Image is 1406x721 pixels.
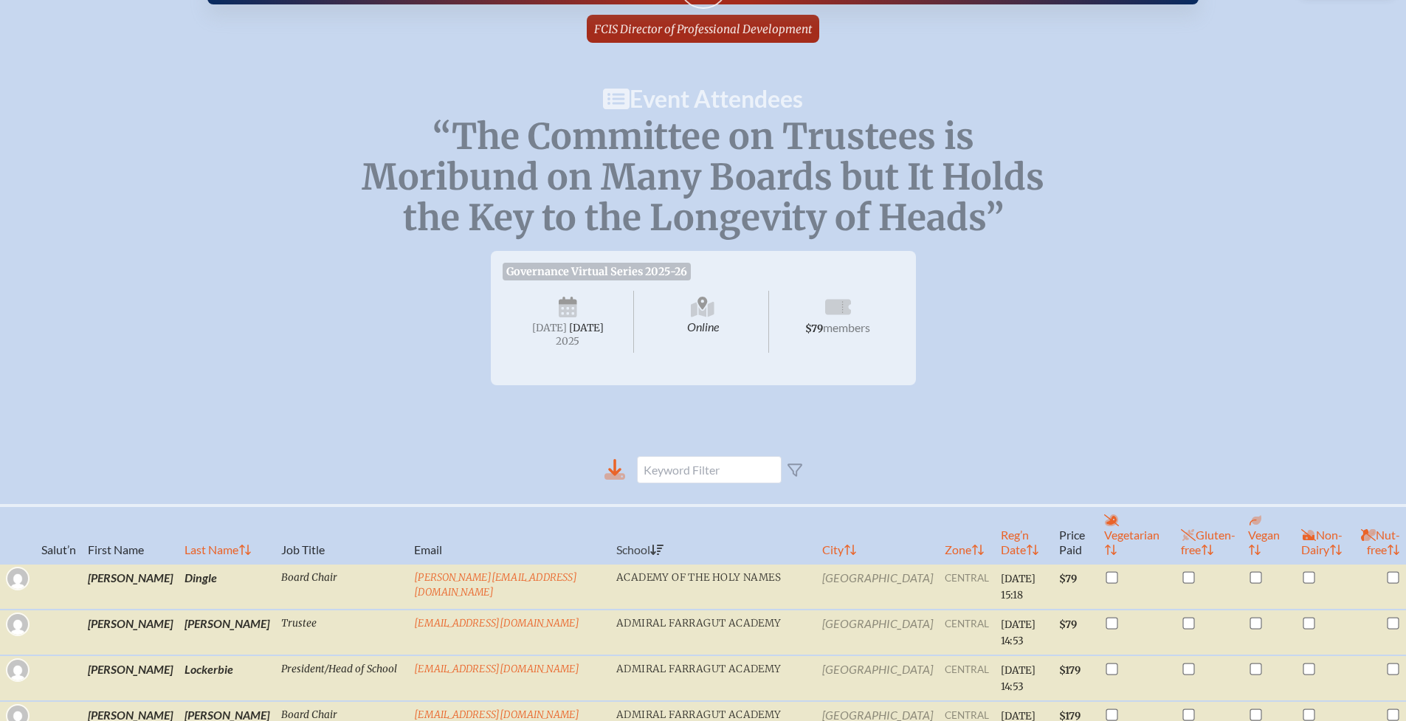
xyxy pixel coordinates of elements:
a: [EMAIL_ADDRESS][DOMAIN_NAME] [414,708,579,721]
td: [PERSON_NAME] [82,564,179,610]
td: Dingle [179,564,275,610]
td: [PERSON_NAME] [82,655,179,701]
td: [GEOGRAPHIC_DATA] [816,564,939,610]
span: $79 [1059,573,1077,585]
td: central [939,610,995,655]
input: Keyword Filter [637,456,782,483]
td: President/Head of School [275,655,408,701]
td: Board Chair [275,564,408,610]
th: Gluten-free [1175,506,1243,564]
td: [GEOGRAPHIC_DATA] [816,655,939,701]
th: Non-Dairy [1295,506,1354,564]
a: [EMAIL_ADDRESS][DOMAIN_NAME] [414,617,579,629]
td: Admiral Farragut Academy [610,655,816,701]
th: Vegan [1242,506,1295,564]
span: Governance Virtual Series 2025-26 [503,263,692,280]
a: [EMAIL_ADDRESS][DOMAIN_NAME] [414,663,579,675]
span: [DATE] 14:53 [1001,664,1035,693]
th: Reg’n Date [995,506,1052,564]
th: First Name [82,506,179,564]
th: Zone [939,506,995,564]
a: FCIS Director of Professional Development [588,15,818,43]
td: Lockerbie [179,655,275,701]
span: [DATE] 15:18 [1001,573,1035,601]
th: Job Title [275,506,408,564]
th: Last Name [179,506,275,564]
th: Salut’n [35,506,82,564]
span: [DATE] [532,322,567,334]
td: Academy of the Holy Names [610,564,816,610]
td: [PERSON_NAME] [179,610,275,655]
span: FCIS Director of Professional Development [594,22,812,36]
span: “The Committee on Trustees is Moribund on Many Boards but It Holds the Key to the Longevity of He... [362,114,1044,240]
a: [PERSON_NAME][EMAIL_ADDRESS][DOMAIN_NAME] [414,571,577,598]
th: Price Paid [1053,506,1098,564]
span: members [823,320,870,334]
span: $79 [1059,618,1077,631]
img: Gravatar [7,568,28,589]
span: 2025 [514,336,622,347]
span: [DATE] [569,322,604,334]
span: $179 [1059,664,1081,677]
td: Admiral Farragut Academy [610,610,816,655]
th: Nut-free [1354,506,1406,564]
td: Trustee [275,610,408,655]
div: Download to CSV [604,459,625,480]
th: City [816,506,939,564]
th: Email [408,506,610,564]
span: [DATE] 14:53 [1001,618,1035,647]
span: Online [637,291,769,353]
td: central [939,564,995,610]
th: Vegetarian [1098,506,1175,564]
span: $79 [805,322,823,335]
img: Gravatar [7,614,28,635]
td: central [939,655,995,701]
img: Gravatar [7,660,28,680]
td: [GEOGRAPHIC_DATA] [816,610,939,655]
td: [PERSON_NAME] [82,610,179,655]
